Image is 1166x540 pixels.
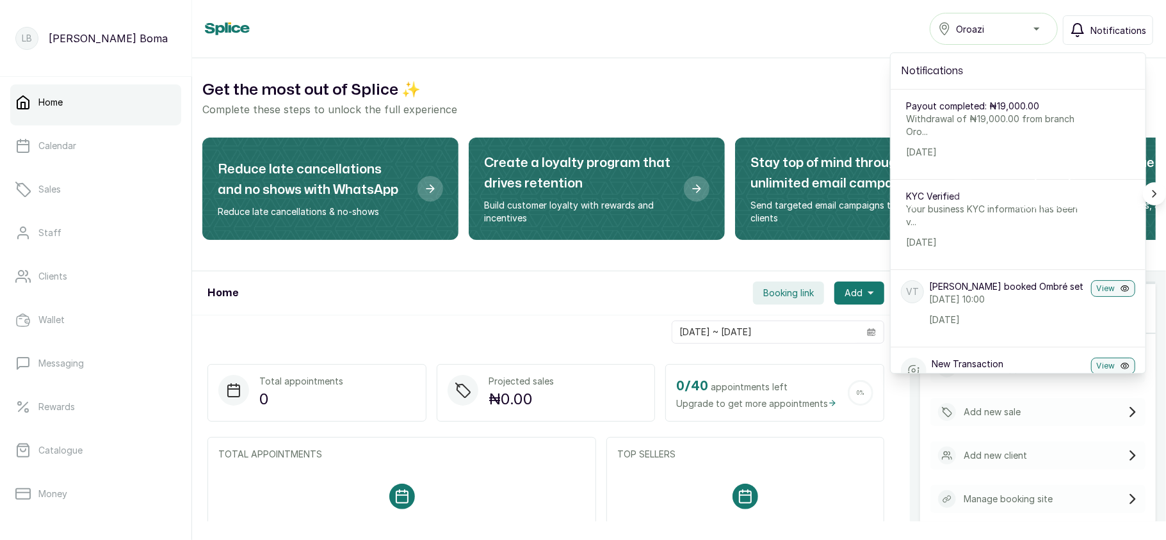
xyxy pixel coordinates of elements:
div: Stay top of mind through unlimited email campaigns [735,138,991,240]
button: Notifications [1063,15,1153,45]
span: appointments left [711,381,788,393]
h2: Notifications [901,63,1135,79]
p: LB [22,32,32,45]
p: Home [38,96,63,109]
p: 0 [259,388,343,411]
svg: calendar [867,328,876,337]
p: Clients [38,270,67,283]
p: Add new sale [964,406,1021,418]
button: View [1091,358,1135,374]
p: Withdrawal of ₦19,000.00 from branch Oro... [906,113,1082,138]
h2: Reduce late cancellations and no shows with WhatsApp [218,159,407,200]
p: [PERSON_NAME] booked Ombré set [929,280,1086,293]
p: VT [906,285,919,298]
h2: Create a loyalty program that drives retention [484,153,674,194]
a: Clients [10,258,181,294]
button: View [1091,280,1135,297]
span: Booking link [763,287,814,299]
button: Oroazi [930,13,1058,45]
p: Reduce late cancellations & no-shows [218,205,407,218]
p: Money [38,488,67,500]
p: Staff [38,226,61,239]
p: New Transaction [932,358,1086,370]
a: Sales [10,171,181,207]
p: Total appointments [259,375,343,388]
p: Rewards [38,401,75,413]
p: Amount: NGN 5950.0 [932,370,1086,383]
p: Manage booking site [964,493,1053,505]
button: Add [834,282,884,305]
span: Add [845,287,862,299]
button: Booking link [753,282,824,305]
p: [DATE] [906,236,1082,249]
a: Messaging [10,345,181,381]
p: Send targeted email campaigns to your clients [750,199,940,225]
p: [DATE] [929,314,1086,326]
p: Your business KYC information has been v... [906,203,1082,228]
h2: 0 / 40 [676,376,708,397]
div: Reduce late cancellations and no shows with WhatsApp [202,138,458,240]
p: Sales [38,183,61,196]
a: Money [10,476,181,512]
p: Catalogue [38,444,83,457]
div: Create a loyalty program that drives retention [469,138,725,240]
p: TOP SELLERS [617,448,873,461]
p: Payout completed: ₦19,000.00 [906,100,1082,113]
p: [DATE] 10:00 [929,293,1086,306]
span: 0 % [857,390,864,396]
a: Calendar [10,128,181,164]
a: Home [10,84,181,120]
a: Catalogue [10,433,181,468]
p: Messaging [38,357,84,370]
a: Rewards [10,389,181,425]
p: Wallet [38,314,65,326]
span: Notifications [1090,24,1146,37]
p: [PERSON_NAME] Boma [49,31,168,46]
h1: Home [207,285,238,301]
p: No appointments. Visit your calendar to add some appointments for [DATE] [239,509,564,532]
a: Staff [10,215,181,251]
h2: Stay top of mind through unlimited email campaigns [750,153,940,194]
h2: Get the most out of Splice ✨ [202,79,1156,102]
p: Add new client [964,449,1027,462]
p: ₦0.00 [489,388,554,411]
p: Build customer loyalty with rewards and incentives [484,199,674,225]
p: Complete these steps to unlock the full experience [202,102,1156,117]
p: KYC Verified [906,190,1082,203]
p: Calendar [38,139,76,152]
p: Projected sales [489,375,554,388]
p: [DATE] [906,146,1082,159]
a: Wallet [10,302,181,338]
p: TOTAL APPOINTMENTS [218,448,585,461]
input: Select date [672,321,859,343]
span: Oroazi [956,22,984,36]
span: Upgrade to get more appointments [676,397,837,410]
